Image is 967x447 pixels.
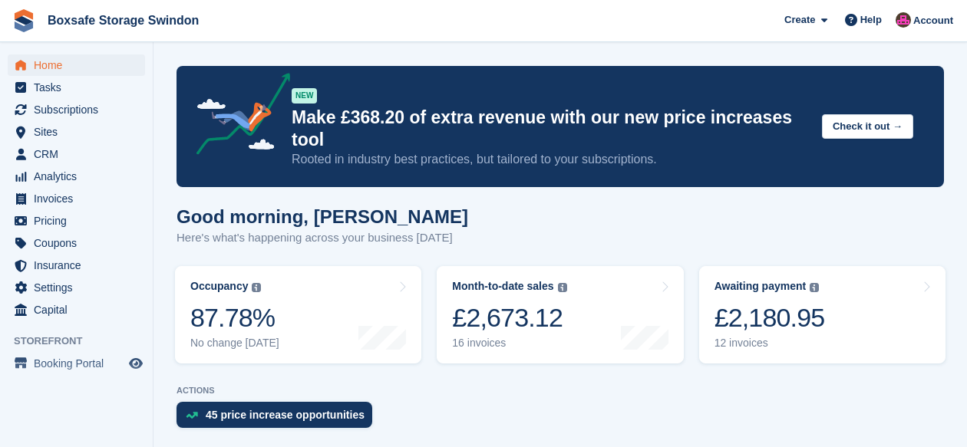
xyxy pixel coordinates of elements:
[8,188,145,209] a: menu
[34,232,126,254] span: Coupons
[34,210,126,232] span: Pricing
[190,302,279,334] div: 87.78%
[292,88,317,104] div: NEW
[190,337,279,350] div: No change [DATE]
[8,255,145,276] a: menu
[177,206,468,227] h1: Good morning, [PERSON_NAME]
[8,54,145,76] a: menu
[34,166,126,187] span: Analytics
[177,229,468,247] p: Here's what's happening across your business [DATE]
[452,302,566,334] div: £2,673.12
[860,12,882,28] span: Help
[12,9,35,32] img: stora-icon-8386f47178a22dfd0bd8f6a31ec36ba5ce8667c1dd55bd0f319d3a0aa187defe.svg
[34,99,126,120] span: Subscriptions
[183,73,291,160] img: price-adjustments-announcement-icon-8257ccfd72463d97f412b2fc003d46551f7dbcb40ab6d574587a9cd5c0d94...
[715,302,825,334] div: £2,180.95
[292,107,810,151] p: Make £368.20 of extra revenue with our new price increases tool
[186,412,198,419] img: price_increase_opportunities-93ffe204e8149a01c8c9dc8f82e8f89637d9d84a8eef4429ea346261dce0b2c0.svg
[14,334,153,349] span: Storefront
[177,402,380,435] a: 45 price increase opportunities
[34,54,126,76] span: Home
[822,114,913,140] button: Check it out →
[8,210,145,232] a: menu
[190,280,248,293] div: Occupancy
[8,166,145,187] a: menu
[452,337,566,350] div: 16 invoices
[34,299,126,320] span: Capital
[8,77,145,98] a: menu
[452,280,553,293] div: Month-to-date sales
[8,277,145,298] a: menu
[8,232,145,254] a: menu
[896,12,911,28] img: Philip Matthews
[784,12,815,28] span: Create
[8,299,145,320] a: menu
[177,386,944,396] p: ACTIONS
[34,143,126,165] span: CRM
[34,353,126,374] span: Booking Portal
[715,280,807,293] div: Awaiting payment
[715,337,825,350] div: 12 invoices
[292,151,810,168] p: Rooted in industry best practices, but tailored to your subscriptions.
[8,99,145,120] a: menu
[8,143,145,165] a: menu
[34,188,126,209] span: Invoices
[206,409,365,421] div: 45 price increase opportunities
[34,121,126,143] span: Sites
[913,13,953,28] span: Account
[810,283,819,292] img: icon-info-grey-7440780725fd019a000dd9b08b2336e03edf1995a4989e88bcd33f0948082b44.svg
[8,353,145,374] a: menu
[34,77,126,98] span: Tasks
[558,283,567,292] img: icon-info-grey-7440780725fd019a000dd9b08b2336e03edf1995a4989e88bcd33f0948082b44.svg
[699,266,946,363] a: Awaiting payment £2,180.95 12 invoices
[34,255,126,276] span: Insurance
[175,266,421,363] a: Occupancy 87.78% No change [DATE]
[8,121,145,143] a: menu
[252,283,261,292] img: icon-info-grey-7440780725fd019a000dd9b08b2336e03edf1995a4989e88bcd33f0948082b44.svg
[41,8,205,33] a: Boxsafe Storage Swindon
[437,266,683,363] a: Month-to-date sales £2,673.12 16 invoices
[34,277,126,298] span: Settings
[127,354,145,373] a: Preview store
